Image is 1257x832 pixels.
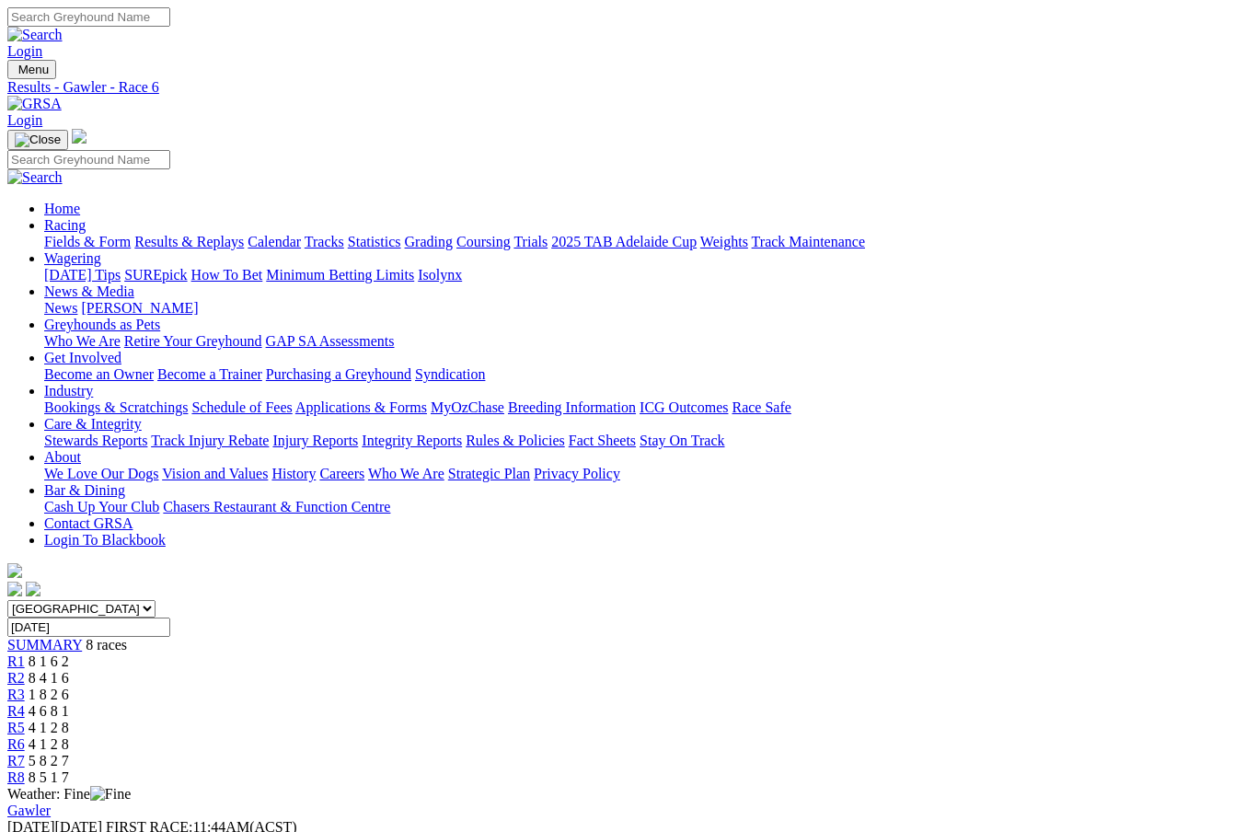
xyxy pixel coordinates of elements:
a: Breeding Information [508,399,636,415]
a: R2 [7,670,25,686]
img: Fine [90,786,131,803]
a: Cash Up Your Club [44,499,159,514]
a: Weights [700,234,748,249]
a: We Love Our Dogs [44,466,158,481]
a: Chasers Restaurant & Function Centre [163,499,390,514]
a: News [44,300,77,316]
a: Injury Reports [272,433,358,448]
a: Results & Replays [134,234,244,249]
a: Minimum Betting Limits [266,267,414,283]
a: Who We Are [44,333,121,349]
a: Applications & Forms [295,399,427,415]
a: Get Involved [44,350,121,365]
span: 8 1 6 2 [29,653,69,669]
a: R7 [7,753,25,768]
span: 4 6 8 1 [29,703,69,719]
a: About [44,449,81,465]
a: R8 [7,769,25,785]
a: Who We Are [368,466,444,481]
a: ICG Outcomes [640,399,728,415]
a: Racing [44,217,86,233]
a: Gawler [7,803,51,818]
img: Search [7,27,63,43]
span: 8 4 1 6 [29,670,69,686]
span: Weather: Fine [7,786,131,802]
span: R4 [7,703,25,719]
a: Become an Owner [44,366,154,382]
a: Syndication [415,366,485,382]
a: [PERSON_NAME] [81,300,198,316]
a: R3 [7,687,25,702]
a: 2025 TAB Adelaide Cup [551,234,697,249]
a: Purchasing a Greyhound [266,366,411,382]
a: Strategic Plan [448,466,530,481]
a: Login [7,112,42,128]
a: SUREpick [124,267,187,283]
a: Tracks [305,234,344,249]
a: Industry [44,383,93,399]
a: Retire Your Greyhound [124,333,262,349]
a: Greyhounds as Pets [44,317,160,332]
a: R5 [7,720,25,735]
img: logo-grsa-white.png [72,129,86,144]
div: News & Media [44,300,1250,317]
span: 1 8 2 6 [29,687,69,702]
a: SUMMARY [7,637,82,653]
img: facebook.svg [7,582,22,596]
a: Fields & Form [44,234,131,249]
a: Login To Blackbook [44,532,166,548]
a: Results - Gawler - Race 6 [7,79,1250,96]
a: Grading [405,234,453,249]
a: Bar & Dining [44,482,125,498]
button: Toggle navigation [7,60,56,79]
a: Trials [513,234,548,249]
div: Bar & Dining [44,499,1250,515]
img: Close [15,133,61,147]
div: Industry [44,399,1250,416]
a: Home [44,201,80,216]
a: Calendar [248,234,301,249]
div: Get Involved [44,366,1250,383]
a: Care & Integrity [44,416,142,432]
a: Vision and Values [162,466,268,481]
a: Privacy Policy [534,466,620,481]
a: History [271,466,316,481]
a: Track Injury Rebate [151,433,269,448]
img: GRSA [7,96,62,112]
a: Contact GRSA [44,515,133,531]
div: About [44,466,1250,482]
a: Coursing [456,234,511,249]
input: Search [7,150,170,169]
img: logo-grsa-white.png [7,563,22,578]
div: Greyhounds as Pets [44,333,1250,350]
a: Statistics [348,234,401,249]
a: Stay On Track [640,433,724,448]
a: MyOzChase [431,399,504,415]
a: How To Bet [191,267,263,283]
a: News & Media [44,283,134,299]
img: twitter.svg [26,582,40,596]
div: Care & Integrity [44,433,1250,449]
a: Become a Trainer [157,366,262,382]
span: 5 8 2 7 [29,753,69,768]
a: Fact Sheets [569,433,636,448]
span: 8 5 1 7 [29,769,69,785]
a: Integrity Reports [362,433,462,448]
a: R6 [7,736,25,752]
a: R1 [7,653,25,669]
span: 4 1 2 8 [29,720,69,735]
input: Select date [7,618,170,637]
a: Login [7,43,42,59]
span: 8 races [86,637,127,653]
a: Bookings & Scratchings [44,399,188,415]
a: GAP SA Assessments [266,333,395,349]
a: Schedule of Fees [191,399,292,415]
a: Isolynx [418,267,462,283]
